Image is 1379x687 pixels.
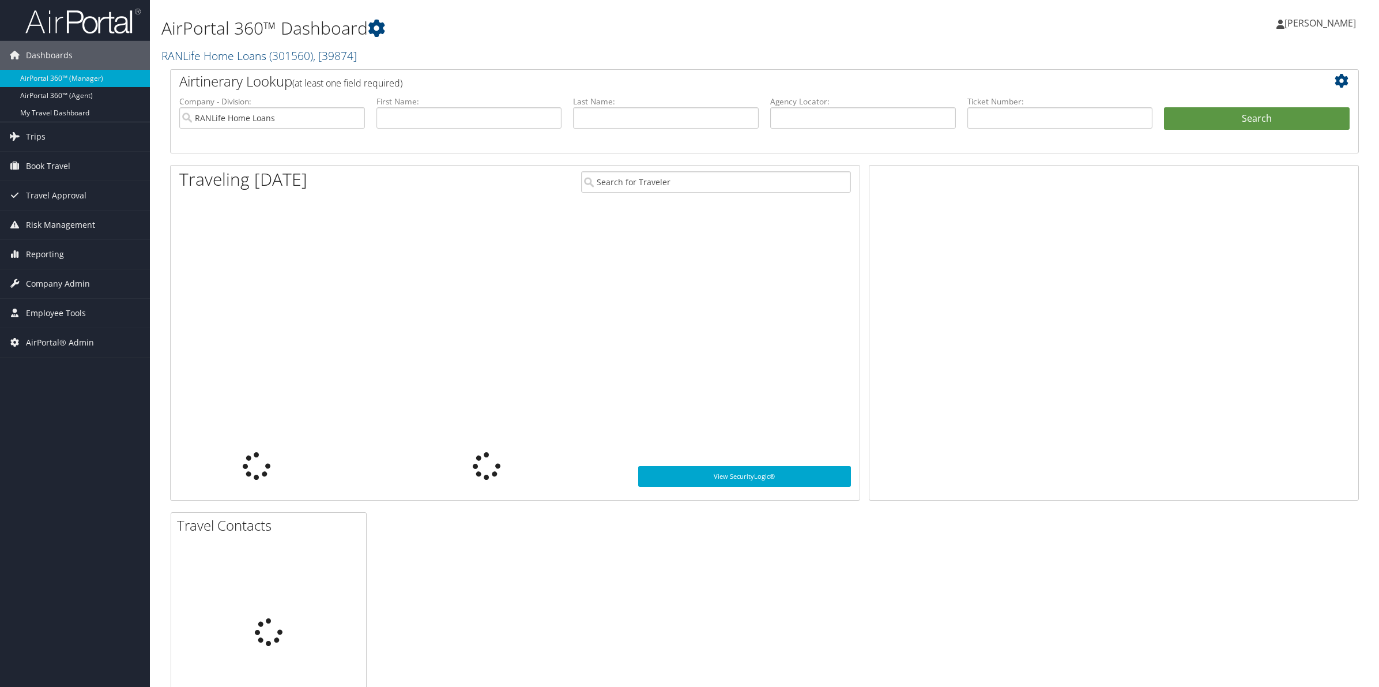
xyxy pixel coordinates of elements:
span: Book Travel [26,152,70,181]
h2: Airtinerary Lookup [179,72,1250,91]
a: [PERSON_NAME] [1276,6,1367,40]
span: Employee Tools [26,299,86,328]
h1: AirPortal 360™ Dashboard [161,16,966,40]
span: Reporting [26,240,64,269]
span: Dashboards [26,41,73,70]
span: Company Admin [26,269,90,298]
span: AirPortal® Admin [26,328,94,357]
label: Last Name: [573,96,759,107]
a: RANLife Home Loans [161,48,357,63]
span: Trips [26,122,46,151]
span: [PERSON_NAME] [1284,17,1356,29]
input: Search for Traveler [581,171,851,193]
span: (at least one field required) [292,77,402,89]
a: View SecurityLogic® [638,466,850,487]
span: ( 301560 ) [269,48,313,63]
label: Ticket Number: [967,96,1153,107]
span: , [ 39874 ] [313,48,357,63]
label: First Name: [376,96,562,107]
label: Agency Locator: [770,96,956,107]
h1: Traveling [DATE] [179,167,307,192]
span: Risk Management [26,211,95,239]
label: Company - Division: [179,96,365,107]
img: airportal-logo.png [25,7,141,35]
span: Travel Approval [26,181,86,210]
button: Search [1164,107,1350,130]
h2: Travel Contacts [177,516,366,535]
